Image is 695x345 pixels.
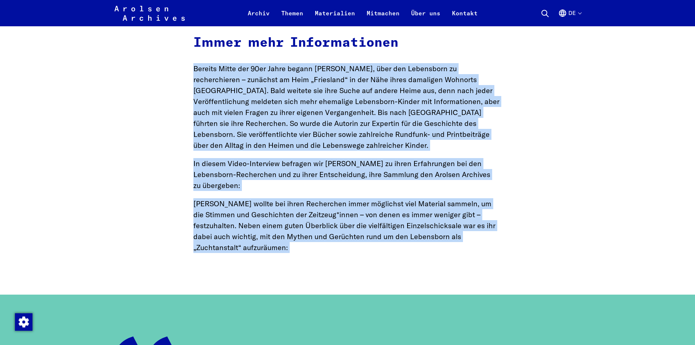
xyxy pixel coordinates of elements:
p: In diesem Video-Interview befragen wir [PERSON_NAME] zu ihren Erfahrungen bei den Lebensborn-Rech... [193,158,502,191]
a: Mitmachen [361,9,405,26]
a: Materialien [309,9,361,26]
div: Zustimmung ändern [15,313,32,330]
img: Zustimmung ändern [15,313,32,331]
a: Archiv [242,9,275,26]
p: [PERSON_NAME] wollte bei ihren Recherchen immer möglichst viel Material sammeln, um die Stimmen u... [193,198,502,253]
a: Themen [275,9,309,26]
h3: Immer mehr Informationen [193,35,502,51]
p: Bereits Mitte der 90er Jahre begann [PERSON_NAME], über den Lebensborn zu recherchieren – zunächs... [193,63,502,151]
nav: Primär [242,4,483,22]
a: Kontakt [446,9,483,26]
a: Über uns [405,9,446,26]
button: Deutsch, Sprachauswahl [558,9,581,26]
